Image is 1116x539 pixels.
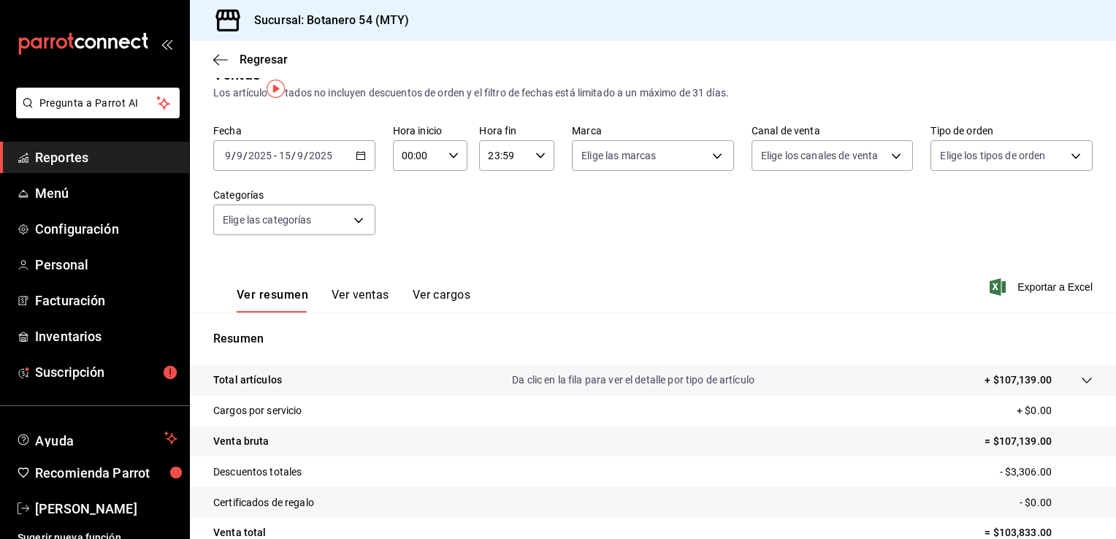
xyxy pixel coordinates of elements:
span: / [232,150,236,161]
input: ---- [308,150,333,161]
label: Categorías [213,190,375,200]
span: Suscripción [35,362,177,382]
p: Descuentos totales [213,465,302,480]
span: Inventarios [35,326,177,346]
h3: Sucursal: Botanero 54 (MTY) [242,12,410,29]
span: Regresar [240,53,288,66]
input: -- [278,150,291,161]
button: Ver resumen [237,288,308,313]
button: Exportar a Excel [993,278,1093,296]
input: -- [236,150,243,161]
button: Ver ventas [332,288,389,313]
label: Marca [572,126,734,136]
p: Total artículos [213,372,282,388]
span: Configuración [35,219,177,239]
button: Ver cargos [413,288,471,313]
p: Cargos por servicio [213,403,302,418]
span: Recomienda Parrot [35,463,177,483]
span: / [243,150,248,161]
button: Regresar [213,53,288,66]
input: -- [297,150,304,161]
p: Certificados de regalo [213,495,314,511]
a: Pregunta a Parrot AI [10,106,180,121]
span: [PERSON_NAME] [35,499,177,519]
p: - $0.00 [1020,495,1093,511]
span: / [291,150,296,161]
label: Fecha [213,126,375,136]
span: Elige las categorías [223,213,312,227]
label: Hora inicio [393,126,468,136]
p: Da clic en la fila para ver el detalle por tipo de artículo [512,372,754,388]
span: Elige los canales de venta [761,148,878,163]
label: Canal de venta [752,126,914,136]
label: Tipo de orden [930,126,1093,136]
p: Venta bruta [213,434,269,449]
label: Hora fin [479,126,554,136]
p: Resumen [213,330,1093,348]
img: Tooltip marker [267,80,285,98]
p: + $0.00 [1017,403,1093,418]
span: Menú [35,183,177,203]
span: Facturación [35,291,177,310]
p: + $107,139.00 [985,372,1052,388]
div: Los artículos listados no incluyen descuentos de orden y el filtro de fechas está limitado a un m... [213,85,1093,101]
span: Personal [35,255,177,275]
span: Pregunta a Parrot AI [39,96,157,111]
span: / [304,150,308,161]
span: Elige los tipos de orden [940,148,1045,163]
div: navigation tabs [237,288,470,313]
span: - [274,150,277,161]
button: open_drawer_menu [161,38,172,50]
button: Pregunta a Parrot AI [16,88,180,118]
p: - $3,306.00 [1000,465,1093,480]
input: -- [224,150,232,161]
p: = $107,139.00 [985,434,1093,449]
span: Reportes [35,148,177,167]
span: Elige las marcas [581,148,656,163]
span: Ayuda [35,429,158,447]
input: ---- [248,150,272,161]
